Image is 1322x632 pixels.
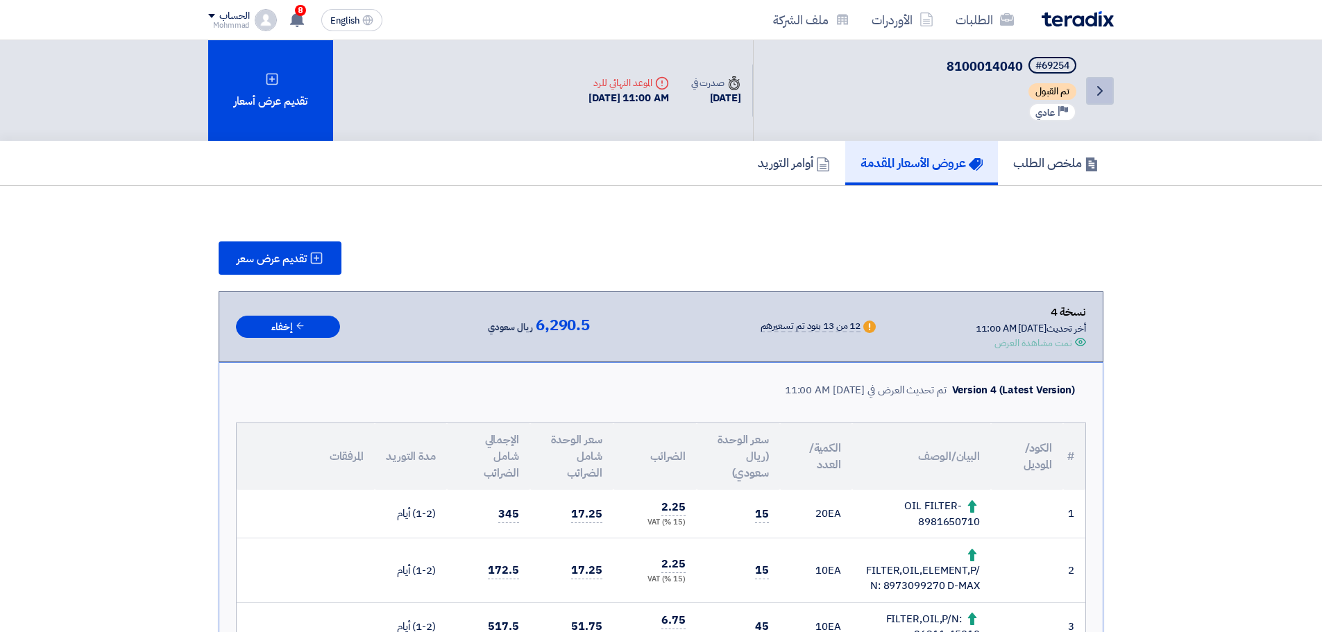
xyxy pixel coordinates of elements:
div: صدرت في [691,76,741,90]
a: الطلبات [944,3,1025,36]
th: مدة التوريد [375,423,447,490]
th: البيان/الوصف [852,423,991,490]
th: الإجمالي شامل الضرائب [447,423,530,490]
td: 2 [1063,538,1085,603]
span: 345 [498,506,519,523]
th: المرفقات [237,423,375,490]
button: إخفاء [236,316,340,339]
th: الضرائب [613,423,697,490]
span: 8100014040 [947,57,1023,76]
img: profile_test.png [255,9,277,31]
td: (1-2) أيام [375,538,447,603]
h5: عروض الأسعار المقدمة [861,155,983,171]
div: (15 %) VAT [625,517,686,529]
h5: أوامر التوريد [758,155,830,171]
a: ملخص الطلب [998,141,1114,185]
div: 12 من 13 بنود تم تسعيرهم [761,321,861,332]
span: 15 [755,562,769,579]
div: تمت مشاهدة العرض [994,336,1072,350]
th: الكمية/العدد [780,423,852,490]
span: 6,290.5 [536,317,590,334]
span: عادي [1035,106,1055,119]
a: الأوردرات [861,3,944,36]
div: (15 %) VAT [625,574,686,586]
div: أخر تحديث [DATE] 11:00 AM [976,321,1086,336]
a: ملف الشركة [762,3,861,36]
span: 15 [755,506,769,523]
span: 17.25 [571,506,602,523]
div: الحساب [219,10,249,22]
td: 1 [1063,490,1085,538]
div: تقديم عرض أسعار [208,40,333,141]
button: تقديم عرض سعر [219,241,341,275]
div: [DATE] 11:00 AM [588,90,669,106]
span: ريال سعودي [488,319,533,336]
span: تقديم عرض سعر [237,253,307,264]
h5: ملخص الطلب [1013,155,1099,171]
th: الكود/الموديل [991,423,1063,490]
span: 10 [815,563,828,578]
div: OIL FILTER-8981650710 [863,498,980,529]
span: 8 [295,5,306,16]
span: 6.75 [661,612,686,629]
div: [DATE] [691,90,741,106]
div: FILTER,OIL,ELEMENT,P/N: 8973099270 D-MAX [863,547,980,594]
div: الموعد النهائي للرد [588,76,669,90]
div: نسخة 4 [976,303,1086,321]
img: Teradix logo [1042,11,1114,27]
h5: 8100014040 [947,57,1079,76]
th: سعر الوحدة (ريال سعودي) [697,423,780,490]
td: EA [780,538,852,603]
a: أوامر التوريد [743,141,845,185]
span: تم القبول [1028,83,1076,100]
td: (1-2) أيام [375,490,447,538]
a: عروض الأسعار المقدمة [845,141,998,185]
div: Mohmmad [208,22,249,29]
th: # [1063,423,1085,490]
div: #69254 [1035,61,1069,71]
button: English [321,9,382,31]
span: 2.25 [661,499,686,516]
span: 2.25 [661,556,686,573]
span: 17.25 [571,562,602,579]
span: English [330,16,359,26]
span: 172.5 [488,562,519,579]
th: سعر الوحدة شامل الضرائب [530,423,613,490]
span: 20 [815,506,828,521]
td: EA [780,490,852,538]
div: تم تحديث العرض في [DATE] 11:00 AM [785,382,947,398]
div: Version 4 (Latest Version) [952,382,1075,398]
